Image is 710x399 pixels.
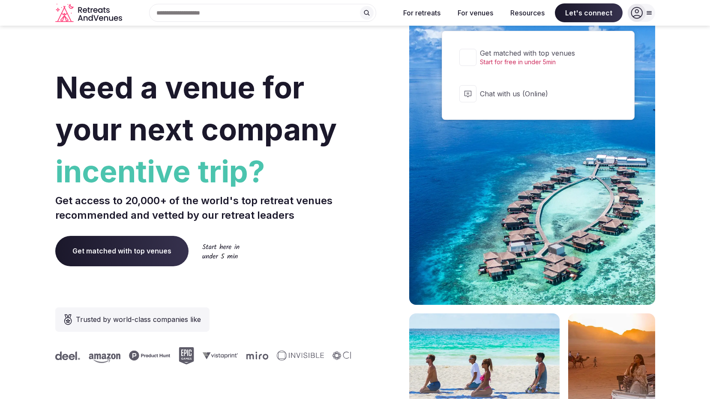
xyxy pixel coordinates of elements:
span: Need a venue for your next company [55,69,337,148]
img: Start here in under 5 min [202,244,240,259]
button: For venues [451,3,500,22]
svg: Deel company logo [55,351,80,360]
span: Start for free in under 5min [480,58,608,66]
svg: Vistaprint company logo [202,352,237,359]
span: incentive trip? [55,151,352,193]
a: Visit the homepage [55,3,124,23]
span: Let's connect [555,3,623,22]
button: Chat with us (Online) [451,77,626,111]
svg: Miro company logo [246,351,268,360]
span: Trusted by world-class companies like [76,314,201,325]
button: For retreats [396,3,447,22]
button: Resources [503,3,551,22]
a: Get matched with top venues [55,236,189,266]
span: Chat with us (Online) [480,89,608,98]
svg: Invisible company logo [276,351,324,361]
span: Get matched with top venues [480,48,608,58]
svg: Retreats and Venues company logo [55,3,124,23]
p: Get access to 20,000+ of the world's top retreat venues recommended and vetted by our retreat lea... [55,194,352,222]
svg: Epic Games company logo [178,347,194,364]
a: Get matched with top venuesStart for free in under 5min [451,40,626,75]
